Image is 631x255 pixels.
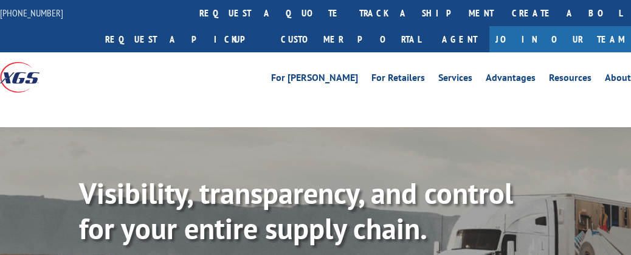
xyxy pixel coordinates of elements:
a: Resources [549,73,591,86]
a: Customer Portal [272,26,430,52]
a: Services [438,73,472,86]
a: Request a pickup [96,26,272,52]
a: About [605,73,631,86]
a: Advantages [486,73,536,86]
a: Agent [430,26,489,52]
a: For Retailers [371,73,425,86]
a: For [PERSON_NAME] [271,73,358,86]
a: Join Our Team [489,26,631,52]
b: Visibility, transparency, and control for your entire supply chain. [79,174,513,247]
